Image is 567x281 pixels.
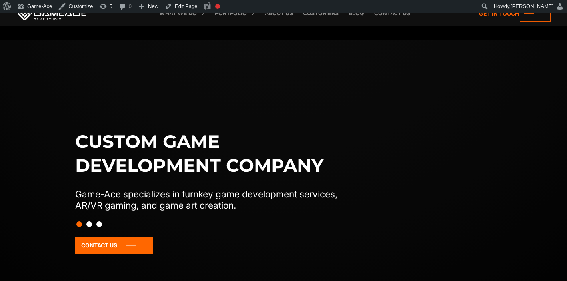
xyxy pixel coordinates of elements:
button: Slide 1 [76,217,82,231]
a: Get in touch [473,5,551,22]
p: Game-Ace specializes in turnkey game development services, AR/VR gaming, and game art creation. [75,189,354,211]
button: Slide 3 [96,217,102,231]
a: Contact Us [75,237,153,254]
button: Slide 2 [86,217,92,231]
div: Focus keyphrase not set [215,4,220,9]
span: [PERSON_NAME] [511,3,553,9]
h1: Custom game development company [75,130,354,177]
